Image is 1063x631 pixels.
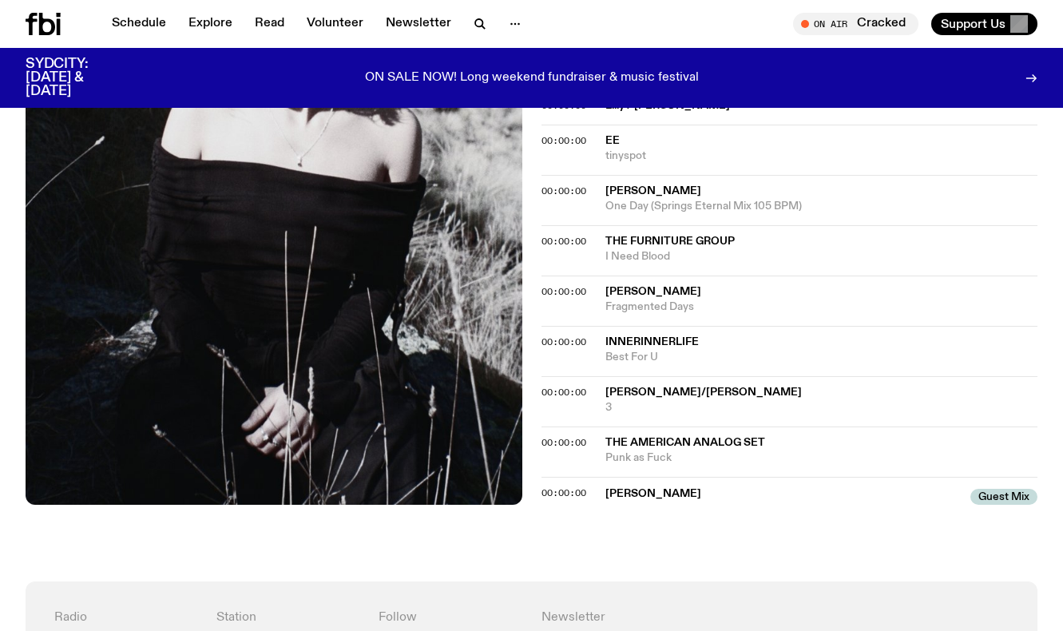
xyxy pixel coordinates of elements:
span: innerinnerlife [605,336,699,347]
button: 00:00:00 [541,439,586,447]
button: 00:00:00 [541,388,586,397]
span: 3 [605,400,1038,415]
button: 00:00:00 [541,288,586,296]
span: 00:00:00 [541,335,586,348]
span: 00:00:00 [541,134,586,147]
button: 00:00:00 [541,338,586,347]
span: [PERSON_NAME] [605,185,701,196]
span: [PERSON_NAME] [605,286,701,297]
span: [PERSON_NAME] [605,486,962,502]
button: 00:00:00 [541,237,586,246]
span: 00:00:00 [541,185,586,197]
span: 00:00:00 [541,436,586,449]
h4: Radio [54,610,197,625]
button: On AirCracked [793,13,918,35]
h4: Follow [379,610,522,625]
button: 00:00:00 [541,137,586,145]
span: One Day (Springs Eternal Mix 105 BPM) [605,199,1038,214]
a: Newsletter [376,13,461,35]
span: ee [605,135,620,146]
span: Punk as Fuck [605,450,1038,466]
button: Support Us [931,13,1037,35]
button: 00:00:00 [541,489,586,498]
button: 00:00:00 [541,187,586,196]
button: 00:00:00 [541,101,586,110]
a: Volunteer [297,13,373,35]
span: I Need Blood [605,249,1038,264]
a: Read [245,13,294,35]
span: 00:00:00 [541,235,586,248]
p: ON SALE NOW! Long weekend fundraiser & music festival [365,71,699,85]
span: The American Analog Set [605,437,765,448]
h4: Newsletter [541,610,847,625]
span: 00:00:00 [541,285,586,298]
span: tinyspot [605,149,1038,164]
h4: Station [216,610,359,625]
a: Schedule [102,13,176,35]
h3: SYDCITY: [DATE] & [DATE] [26,58,128,98]
span: Support Us [941,17,1005,31]
span: Guest Mix [970,489,1037,505]
a: Explore [179,13,242,35]
span: Best For U [605,350,1038,365]
span: Fragmented Days [605,300,1038,315]
span: 00:00:00 [541,386,586,399]
span: 00:00:00 [541,486,586,499]
span: [PERSON_NAME]/[PERSON_NAME] [605,387,802,398]
span: The Furniture Group [605,236,735,247]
